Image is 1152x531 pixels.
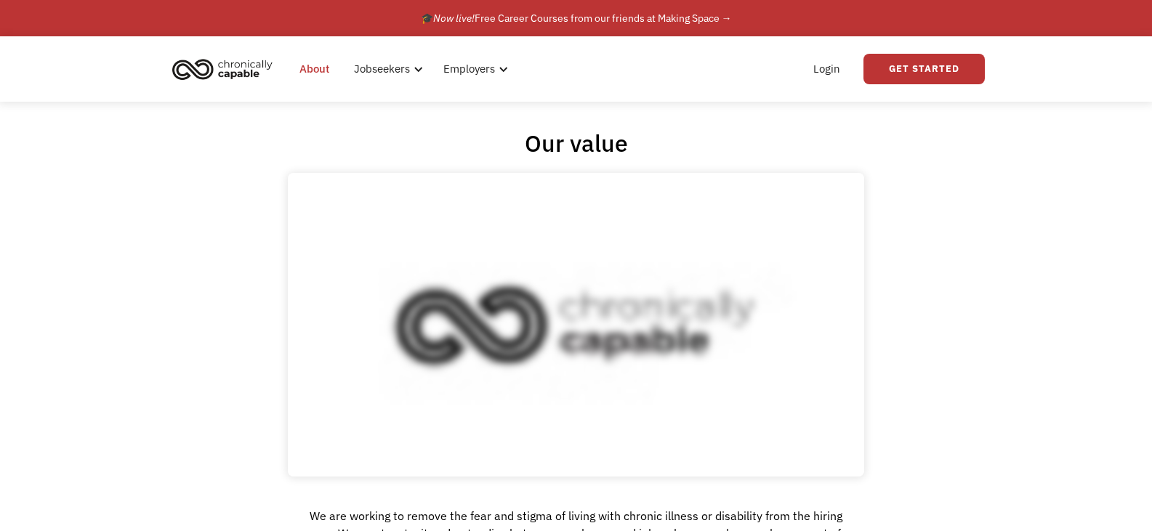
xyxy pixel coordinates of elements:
[421,9,732,27] div: 🎓 Free Career Courses from our friends at Making Space →
[354,60,410,78] div: Jobseekers
[433,12,475,25] em: Now live!
[863,54,985,84] a: Get Started
[443,60,495,78] div: Employers
[168,53,277,85] img: Chronically Capable logo
[345,46,427,92] div: Jobseekers
[291,46,338,92] a: About
[525,129,628,158] h1: Our value
[805,46,849,92] a: Login
[435,46,512,92] div: Employers
[168,53,283,85] a: home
